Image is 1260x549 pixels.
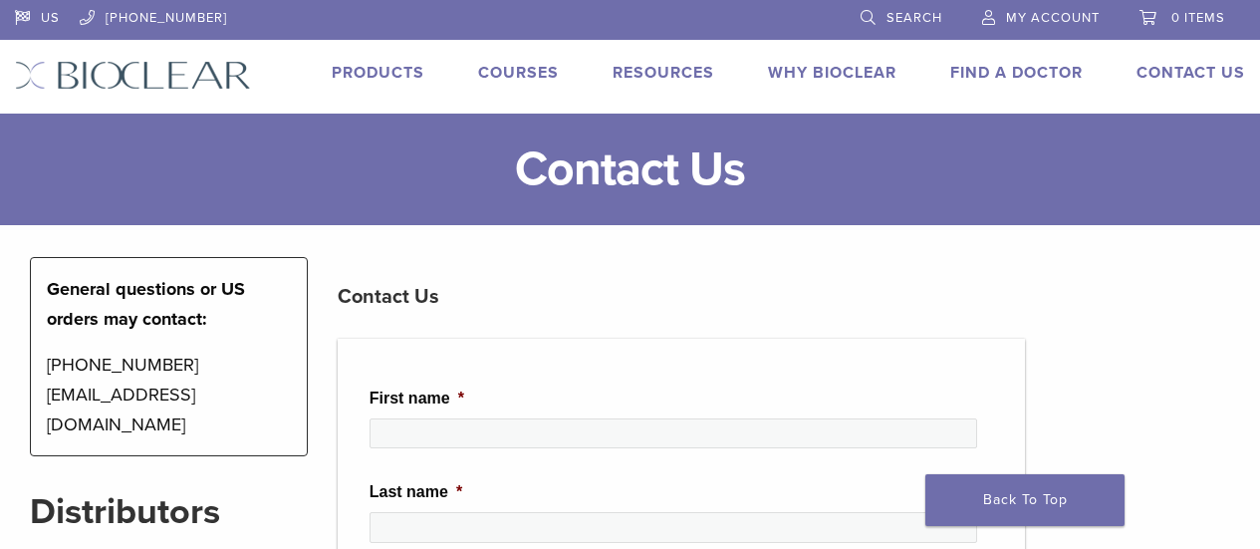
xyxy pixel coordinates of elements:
[886,10,942,26] span: Search
[768,63,896,83] a: Why Bioclear
[15,61,251,90] img: Bioclear
[47,350,291,439] p: [PHONE_NUMBER] [EMAIL_ADDRESS][DOMAIN_NAME]
[1006,10,1100,26] span: My Account
[338,273,1025,321] h3: Contact Us
[925,474,1125,526] a: Back To Top
[332,63,424,83] a: Products
[613,63,714,83] a: Resources
[370,389,464,410] label: First name
[47,278,245,330] strong: General questions or US orders may contact:
[1171,10,1225,26] span: 0 items
[30,488,308,536] h2: Distributors
[1136,63,1245,83] a: Contact Us
[950,63,1083,83] a: Find A Doctor
[370,482,462,503] label: Last name
[478,63,559,83] a: Courses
